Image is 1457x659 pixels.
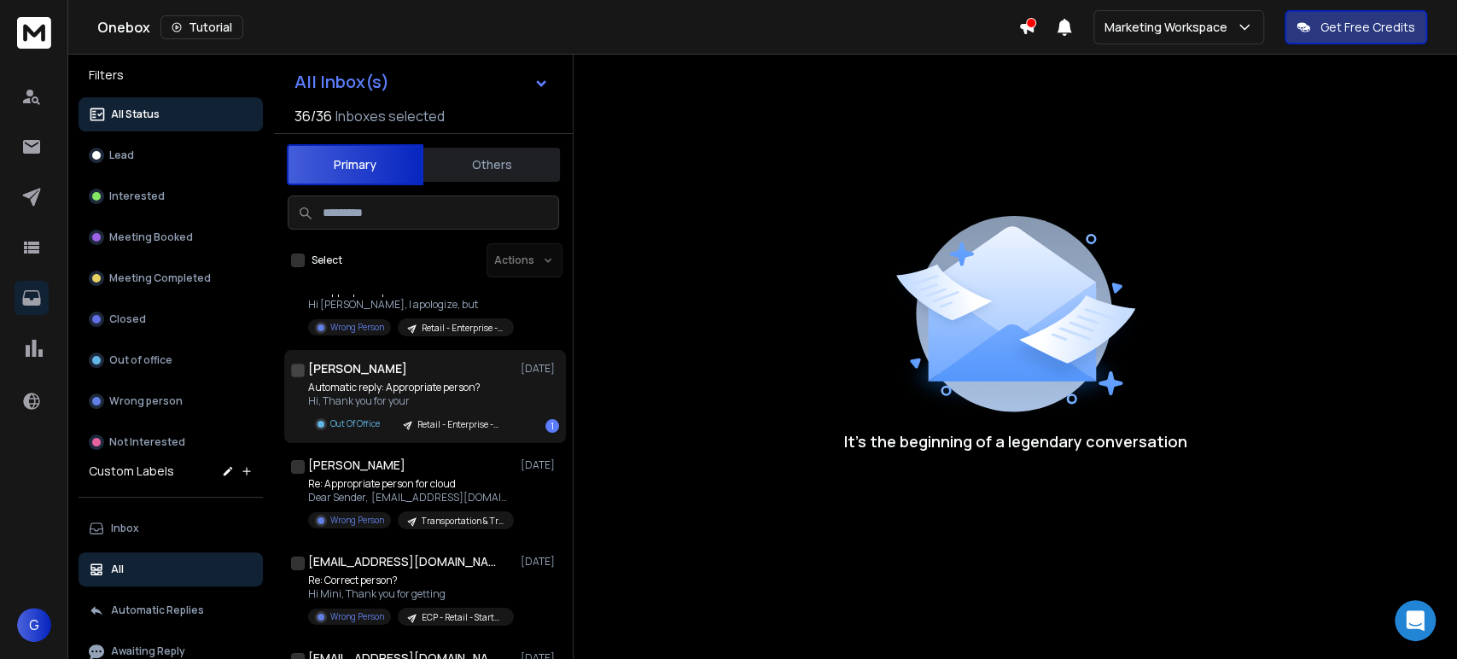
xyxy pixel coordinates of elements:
[330,321,384,334] p: Wrong Person
[79,138,263,172] button: Lead
[79,552,263,586] button: All
[294,106,332,126] span: 36 / 36
[545,419,559,433] div: 1
[79,220,263,254] button: Meeting Booked
[422,515,504,528] p: Transportation & Travel
[111,563,124,576] p: All
[97,15,1018,39] div: Onebox
[111,522,139,535] p: Inbox
[330,610,384,623] p: Wrong Person
[308,298,513,312] p: Hi [PERSON_NAME], I apologize, but
[281,65,562,99] button: All Inbox(s)
[160,15,243,39] button: Tutorial
[308,457,405,474] h1: [PERSON_NAME]
[1285,10,1427,44] button: Get Free Credits
[312,254,342,267] label: Select
[79,302,263,336] button: Closed
[308,574,513,587] p: Re: Correct person?
[79,343,263,377] button: Out of office
[111,604,204,617] p: Automatic Replies
[109,271,211,285] p: Meeting Completed
[422,322,504,335] p: Retail - Enterprise - [PERSON_NAME]
[79,511,263,545] button: Inbox
[89,463,174,480] h3: Custom Labels
[417,418,499,431] p: Retail - Enterprise - [PERSON_NAME]
[308,381,510,394] p: Automatic reply: Appropriate person?
[1320,19,1415,36] p: Get Free Credits
[308,587,513,601] p: Hi Mini, Thank you for getting
[109,394,183,408] p: Wrong person
[330,514,384,527] p: Wrong Person
[335,106,445,126] h3: Inboxes selected
[109,353,172,367] p: Out of office
[79,384,263,418] button: Wrong person
[308,477,513,491] p: Re: Appropriate person for cloud
[79,593,263,627] button: Automatic Replies
[79,97,263,131] button: All Status
[79,425,263,459] button: Not Interested
[109,435,185,449] p: Not Interested
[1395,600,1436,641] div: Open Intercom Messenger
[294,73,389,90] h1: All Inbox(s)
[308,360,407,377] h1: [PERSON_NAME]
[308,394,510,408] p: Hi, Thank you for your
[109,312,146,326] p: Closed
[521,362,559,376] p: [DATE]
[109,149,134,162] p: Lead
[521,458,559,472] p: [DATE]
[521,555,559,569] p: [DATE]
[287,144,423,185] button: Primary
[17,608,51,642] button: G
[423,146,560,184] button: Others
[79,179,263,213] button: Interested
[109,230,193,244] p: Meeting Booked
[308,553,496,570] h1: [EMAIL_ADDRESS][DOMAIN_NAME]
[79,261,263,295] button: Meeting Completed
[844,429,1187,453] p: It’s the beginning of a legendary conversation
[308,491,513,504] p: Dear Sender, [EMAIL_ADDRESS][DOMAIN_NAME] [[DOMAIN_NAME][EMAIL_ADDRESS][DOMAIN_NAME]] has been ch...
[422,611,504,624] p: ECP - Retail - Startup | Bryan - Version 1
[1104,19,1234,36] p: Marketing Workspace
[79,63,263,87] h3: Filters
[330,417,380,430] p: Out Of Office
[111,108,160,121] p: All Status
[109,190,165,203] p: Interested
[111,644,185,658] p: Awaiting Reply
